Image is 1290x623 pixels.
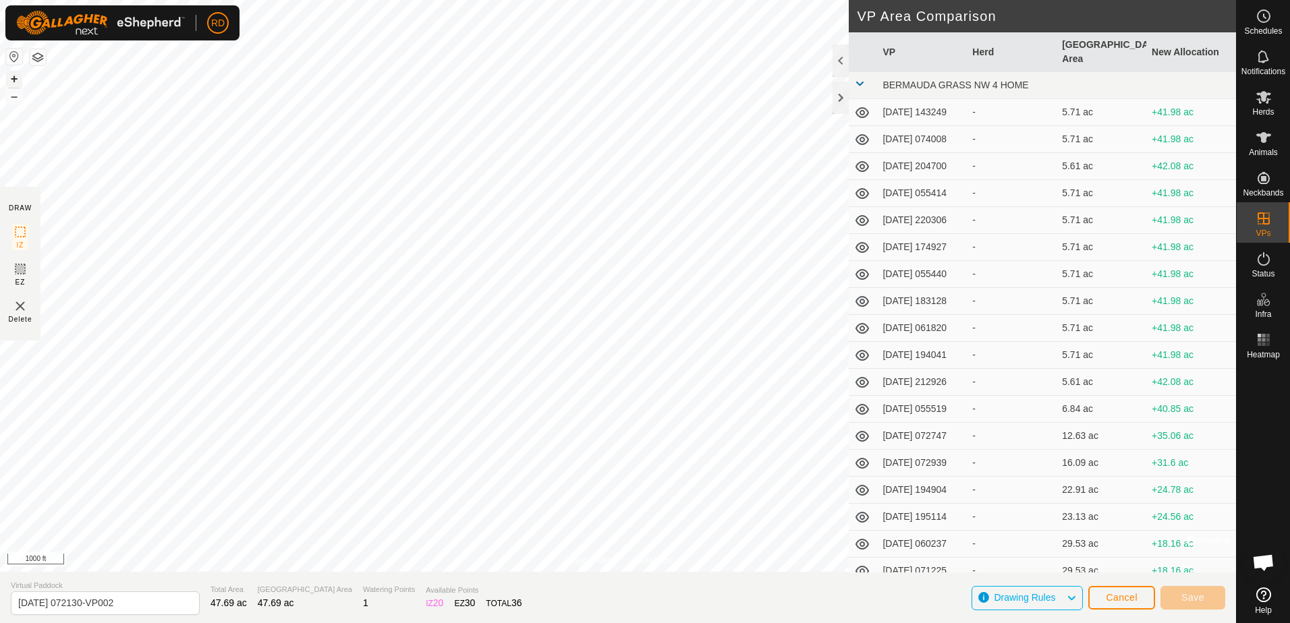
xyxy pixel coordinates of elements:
[211,597,247,608] span: 47.69 ac
[972,159,1051,173] div: -
[1146,207,1236,234] td: +41.98 ac
[972,456,1051,470] div: -
[1057,32,1146,72] th: [GEOGRAPHIC_DATA] Area
[877,342,967,369] td: [DATE] 194041
[877,477,967,504] td: [DATE] 194904
[972,105,1051,119] div: -
[1057,531,1146,558] td: 29.53 ac
[1241,67,1285,76] span: Notifications
[1057,261,1146,288] td: 5.71 ac
[972,186,1051,200] div: -
[972,483,1051,497] div: -
[972,510,1051,524] div: -
[1160,586,1225,610] button: Save
[972,132,1051,146] div: -
[6,49,22,65] button: Reset Map
[6,71,22,87] button: +
[6,88,22,105] button: –
[877,369,967,396] td: [DATE] 212926
[972,348,1051,362] div: -
[857,8,1236,24] h2: VP Area Comparison
[9,314,32,324] span: Delete
[1146,423,1236,450] td: +35.06 ac
[1057,153,1146,180] td: 5.61 ac
[877,558,967,585] td: [DATE] 071225
[1146,126,1236,153] td: +41.98 ac
[1146,234,1236,261] td: +41.98 ac
[967,32,1057,72] th: Herd
[11,580,200,591] span: Virtual Paddock
[1146,342,1236,369] td: +41.98 ac
[1057,180,1146,207] td: 5.71 ac
[1181,592,1204,603] span: Save
[1249,148,1278,156] span: Animals
[1146,450,1236,477] td: +31.6 ac
[877,531,967,558] td: [DATE] 060237
[1146,369,1236,396] td: +42.08 ac
[16,11,185,35] img: Gallagher Logo
[1146,504,1236,531] td: +24.56 ac
[877,261,967,288] td: [DATE] 055440
[1057,288,1146,315] td: 5.71 ac
[877,450,967,477] td: [DATE] 072939
[877,504,967,531] td: [DATE] 195114
[1146,315,1236,342] td: +41.98 ac
[1146,531,1236,558] td: +18.16 ac
[877,180,967,207] td: [DATE] 055414
[465,597,476,608] span: 30
[972,213,1051,227] div: -
[426,596,443,610] div: IZ
[1057,207,1146,234] td: 5.71 ac
[1146,396,1236,423] td: +40.85 ac
[1057,423,1146,450] td: 12.63 ac
[16,277,26,287] span: EZ
[565,554,615,566] a: Privacy Policy
[877,396,967,423] td: [DATE] 055519
[877,315,967,342] td: [DATE] 061820
[1255,606,1272,614] span: Help
[1057,450,1146,477] td: 16.09 ac
[454,596,475,610] div: EZ
[877,32,967,72] th: VP
[1243,542,1284,583] div: Open chat
[1057,369,1146,396] td: 5.61 ac
[972,267,1051,281] div: -
[972,375,1051,389] div: -
[258,597,294,608] span: 47.69 ac
[877,207,967,234] td: [DATE] 220306
[363,597,368,608] span: 1
[1255,310,1271,318] span: Infra
[486,596,522,610] div: TOTAL
[1243,189,1283,197] span: Neckbands
[632,554,671,566] a: Contact Us
[1146,261,1236,288] td: +41.98 ac
[1057,396,1146,423] td: 6.84 ac
[1057,126,1146,153] td: 5.71 ac
[1146,558,1236,585] td: +18.16 ac
[1146,477,1236,504] td: +24.78 ac
[1146,153,1236,180] td: +42.08 ac
[1057,234,1146,261] td: 5.71 ac
[972,429,1051,443] div: -
[426,585,522,596] span: Available Points
[877,126,967,153] td: [DATE] 074008
[1252,270,1274,278] span: Status
[1146,32,1236,72] th: New Allocation
[972,240,1051,254] div: -
[972,402,1051,416] div: -
[1247,351,1280,359] span: Heatmap
[1057,342,1146,369] td: 5.71 ac
[511,597,522,608] span: 36
[1146,288,1236,315] td: +41.98 ac
[1057,504,1146,531] td: 23.13 ac
[972,321,1051,335] div: -
[1256,229,1270,237] span: VPs
[258,584,352,595] span: [GEOGRAPHIC_DATA] Area
[17,240,24,250] span: IZ
[211,584,247,595] span: Total Area
[877,99,967,126] td: [DATE] 143249
[1057,99,1146,126] td: 5.71 ac
[12,298,28,314] img: VP
[1057,558,1146,585] td: 29.53 ac
[1252,108,1274,116] span: Herds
